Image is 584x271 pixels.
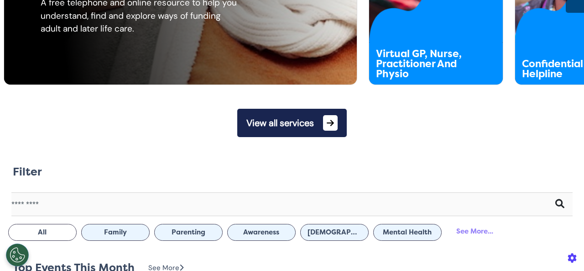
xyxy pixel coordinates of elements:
[154,224,223,241] button: Parenting
[227,224,296,241] button: Awareness
[446,223,503,240] div: See More...
[300,224,369,241] button: [DEMOGRAPHIC_DATA] Health
[81,224,150,241] button: Family
[8,224,77,241] button: All
[376,49,469,79] div: Virtual GP, Nurse, Practitioner And Physio
[6,244,29,266] button: Open Preferences
[13,165,42,179] h2: Filter
[373,224,442,241] button: Mental Health
[237,109,347,137] button: View all services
